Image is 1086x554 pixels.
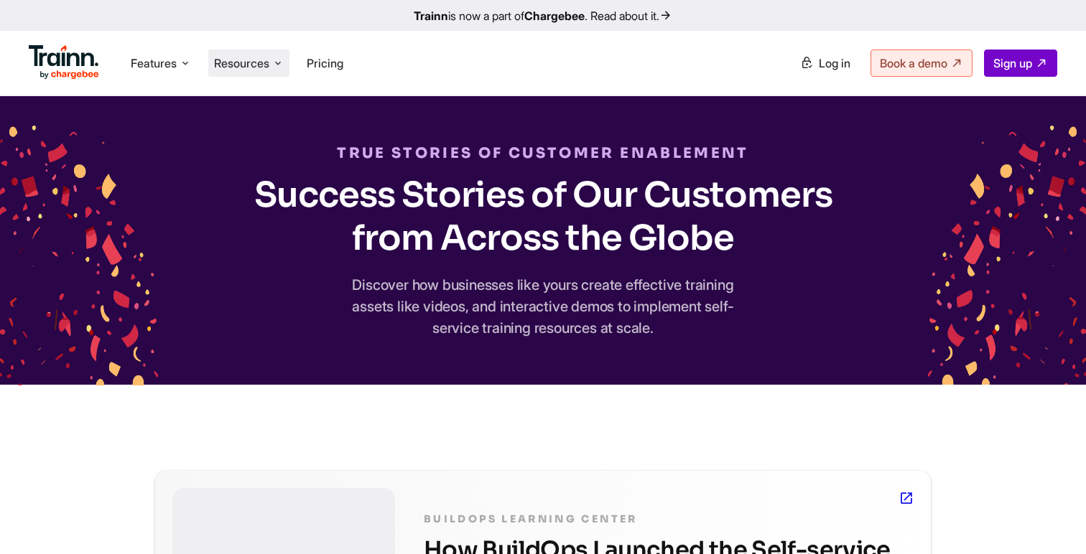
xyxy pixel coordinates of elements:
a: Log in [792,50,859,76]
h6: buildops learning center [424,510,914,529]
a: Sign up [984,50,1057,77]
a: Pricing [307,56,343,70]
img: customers-hero.1936c0b.webp [928,126,1086,385]
span: Book a demo [880,56,947,70]
p: Discover how businesses like yours create effective training assets like videos, and interactive ... [335,274,751,339]
span: Resources [214,55,269,71]
b: Chargebee [524,9,585,23]
img: Trainn Logo [29,45,99,80]
b: Trainn [414,9,448,23]
span: Sign up [993,56,1032,70]
iframe: Chat Widget [1014,485,1086,554]
a: Book a demo [871,50,973,77]
span: Features [131,55,177,71]
span: Log in [819,56,850,70]
h1: Success Stories of Our Customers from Across the Globe [249,174,837,260]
